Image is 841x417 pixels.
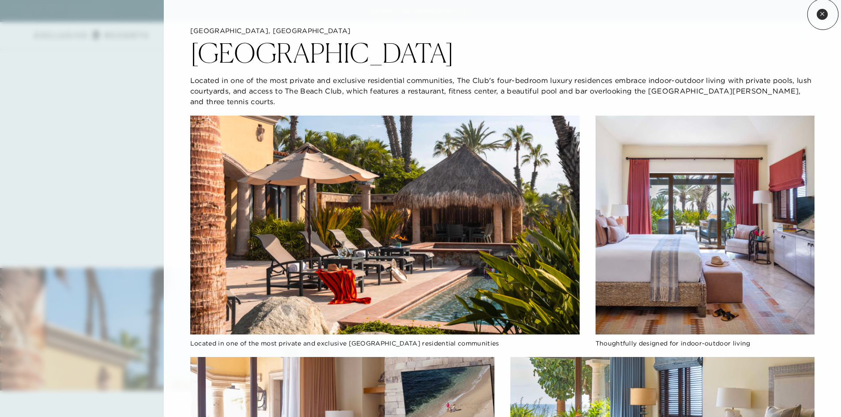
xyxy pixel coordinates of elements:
span: Located in one of the most private and exclusive [GEOGRAPHIC_DATA] residential communities [190,339,499,347]
iframe: Qualified Messenger [832,408,841,417]
h2: [GEOGRAPHIC_DATA] [190,40,454,66]
span: Thoughtfully designed for indoor-outdoor living [596,339,750,347]
p: Located in one of the most private and exclusive residential communities, The Club's four-bedroom... [190,75,815,107]
h5: [GEOGRAPHIC_DATA], [GEOGRAPHIC_DATA] [190,26,815,35]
